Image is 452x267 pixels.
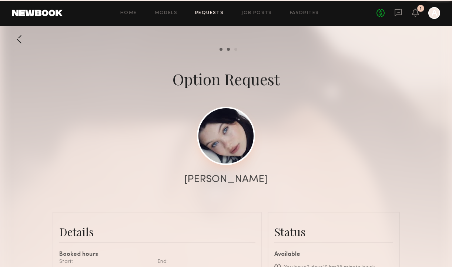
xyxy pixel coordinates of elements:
[59,252,255,258] div: Booked hours
[274,224,393,239] div: Status
[59,224,255,239] div: Details
[241,11,272,16] a: Job Posts
[59,258,152,266] div: Start:
[157,258,250,266] div: End:
[420,7,422,11] div: 1
[195,11,224,16] a: Requests
[184,174,268,185] div: [PERSON_NAME]
[428,7,440,19] a: A
[155,11,177,16] a: Models
[290,11,319,16] a: Favorites
[173,69,280,89] div: Option Request
[274,252,393,258] div: Available
[120,11,137,16] a: Home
